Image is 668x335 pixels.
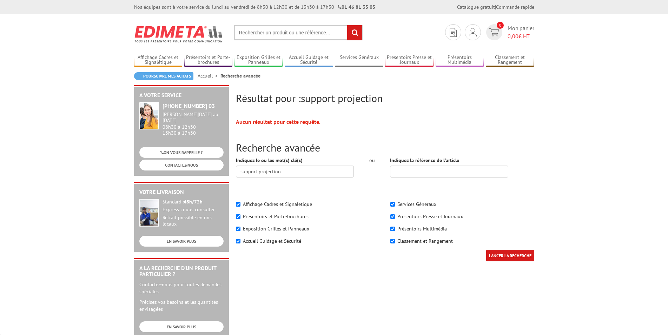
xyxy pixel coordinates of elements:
[220,72,260,79] li: Recherche avancée
[139,299,224,313] p: Précisez vos besoins et les quantités envisagées
[163,112,224,136] div: 08h30 à 12h30 13h30 à 17h30
[139,160,224,170] a: CONTACTEZ-NOUS
[469,28,477,36] img: devis rapide
[397,213,463,220] label: Présentoirs Presse et Journaux
[301,91,383,105] span: support projection
[397,226,447,232] label: Présentoirs Multimédia
[234,25,363,40] input: Rechercher un produit ou une référence...
[385,54,434,66] a: Présentoirs Presse et Journaux
[184,54,233,66] a: Présentoirs et Porte-brochures
[486,250,534,261] input: LANCER LA RECHERCHE
[390,239,395,243] input: Classement et Rangement
[484,24,534,40] a: devis rapide 0 Mon panier 0,00€ HT
[234,54,283,66] a: Exposition Grilles et Panneaux
[134,21,224,47] img: Edimeta
[236,202,240,207] input: Affichage Cadres et Signalétique
[139,147,224,158] a: ON VOUS RAPPELLE ?
[508,32,534,40] span: € HT
[139,102,159,129] img: widget-service.jpg
[139,281,224,295] p: Contactez-nous pour toutes demandes spéciales
[508,33,518,40] span: 0,00
[139,265,224,277] h2: A la recherche d'un produit particulier ?
[347,25,362,40] input: rechercher
[508,24,534,40] span: Mon panier
[236,214,240,219] input: Présentoirs et Porte-brochures
[364,157,379,164] div: ou
[497,22,504,29] span: 0
[163,199,224,205] div: Standard :
[397,201,436,207] label: Services Généraux
[139,321,224,332] a: EN SAVOIR PLUS
[457,4,495,10] a: Catalogue gratuit
[236,227,240,231] input: Exposition Grilles et Panneaux
[236,239,240,243] input: Accueil Guidage et Sécurité
[285,54,333,66] a: Accueil Guidage et Sécurité
[236,118,320,125] strong: Aucun résultat pour cette requête.
[243,226,309,232] label: Exposition Grilles et Panneaux
[486,54,534,66] a: Classement et Rangement
[163,215,224,227] div: Retrait possible en nos locaux
[134,72,193,80] a: Poursuivre mes achats
[139,236,224,247] a: EN SAVOIR PLUS
[236,157,303,164] label: Indiquez le ou les mot(s) clé(s)
[390,202,395,207] input: Services Généraux
[243,201,312,207] label: Affichage Cadres et Signalétique
[184,199,203,205] strong: 48h/72h
[489,28,499,36] img: devis rapide
[338,4,375,10] strong: 01 46 81 33 03
[397,238,453,244] label: Classement et Rangement
[390,214,395,219] input: Présentoirs Presse et Journaux
[198,73,220,79] a: Accueil
[163,207,224,213] div: Express : nous consulter
[134,54,183,66] a: Affichage Cadres et Signalétique
[450,28,457,37] img: devis rapide
[243,213,309,220] label: Présentoirs et Porte-brochures
[139,92,224,99] h2: A votre service
[390,227,395,231] input: Présentoirs Multimédia
[236,142,534,153] h2: Recherche avancée
[163,102,215,109] strong: [PHONE_NUMBER] 03
[163,112,224,123] div: [PERSON_NAME][DATE] au [DATE]
[390,157,459,164] label: Indiquez la référence de l'article
[457,4,534,11] div: |
[335,54,383,66] a: Services Généraux
[236,92,534,104] h2: Résultat pour :
[496,4,534,10] a: Commande rapide
[139,189,224,195] h2: Votre livraison
[139,199,159,227] img: widget-livraison.jpg
[134,4,375,11] div: Nos équipes sont à votre service du lundi au vendredi de 8h30 à 12h30 et de 13h30 à 17h30
[243,238,301,244] label: Accueil Guidage et Sécurité
[436,54,484,66] a: Présentoirs Multimédia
